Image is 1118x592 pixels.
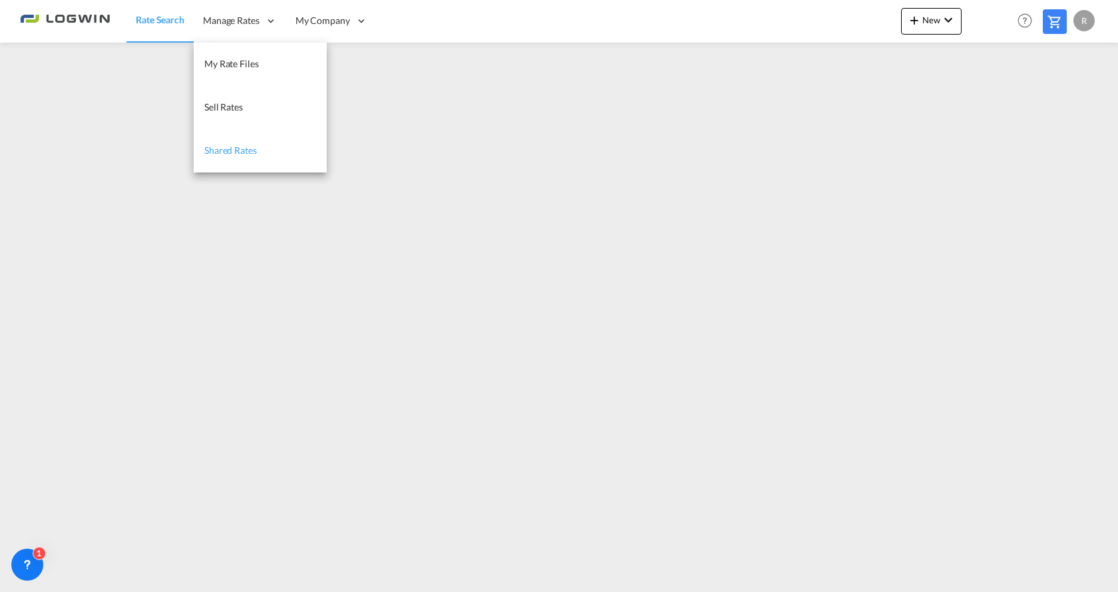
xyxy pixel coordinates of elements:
a: Shared Rates [194,129,327,172]
img: 2761ae10d95411efa20a1f5e0282d2d7.png [20,6,110,36]
span: Manage Rates [203,14,260,27]
span: Sell Rates [204,101,243,113]
md-icon: icon-plus 400-fg [906,12,922,28]
a: My Rate Files [194,43,327,86]
div: Help [1014,9,1043,33]
span: Rate Search [136,14,184,25]
a: Sell Rates [194,86,327,129]
span: New [906,15,956,25]
span: My Company [295,14,350,27]
span: Shared Rates [204,145,257,156]
md-icon: icon-chevron-down [940,12,956,28]
div: R [1073,10,1095,31]
span: Help [1014,9,1036,32]
span: My Rate Files [204,58,259,69]
button: icon-plus 400-fgNewicon-chevron-down [901,8,962,35]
